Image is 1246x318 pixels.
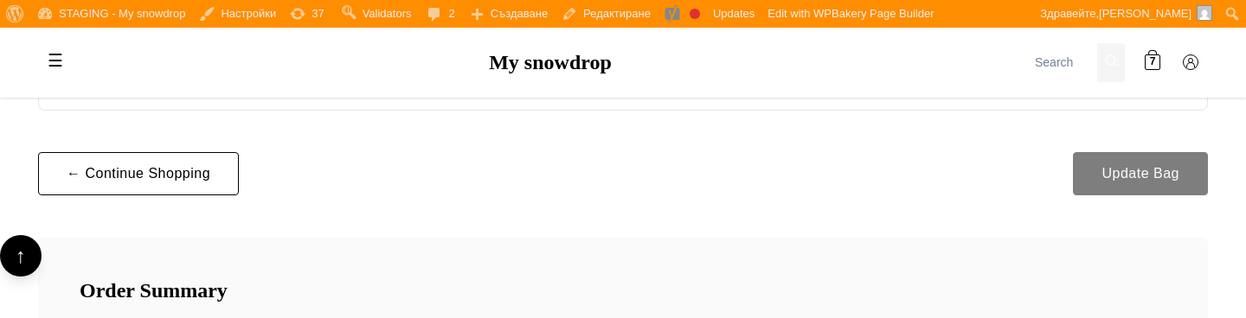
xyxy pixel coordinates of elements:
input: Search [1028,43,1097,82]
span: [PERSON_NAME] [1099,7,1191,20]
a: ← Continue Shopping [38,152,239,195]
h3: Order Summary [80,278,1166,303]
a: 7 [1135,45,1170,79]
span: 7 [1150,54,1156,71]
div: Focus keyphrase not set [690,9,700,19]
a: My snowdrop [489,51,612,73]
label: Toggle mobile menu [38,43,73,78]
button: Update Bag [1073,152,1208,195]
